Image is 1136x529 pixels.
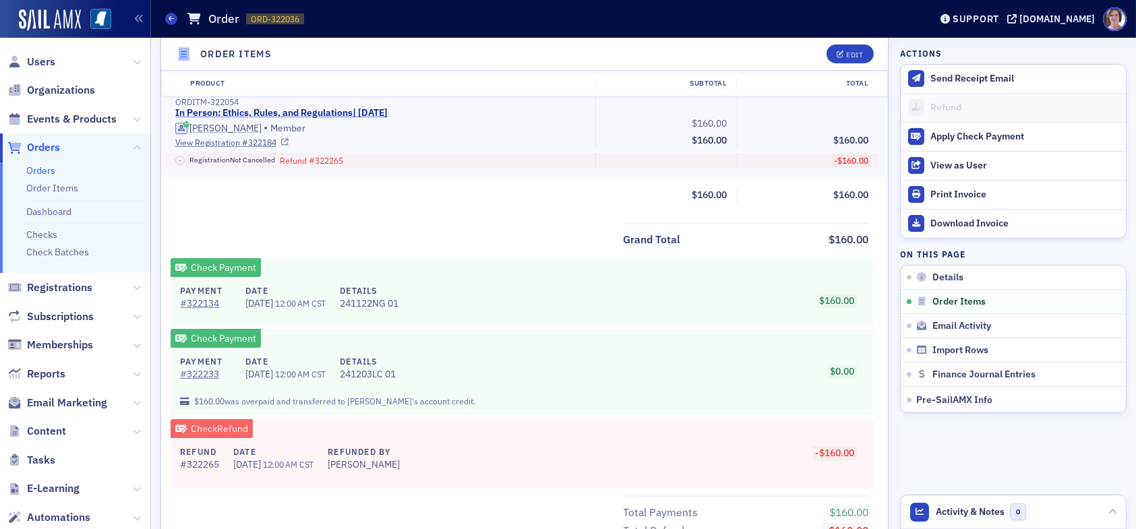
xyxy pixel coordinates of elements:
span: Registration Not Cancelled [189,155,275,166]
span: $160.00 [194,396,225,406]
div: Edit [846,51,863,58]
a: #322134 [180,297,231,311]
span: Content [27,424,66,439]
div: [DOMAIN_NAME] [1019,13,1095,25]
span: Import Rows [932,344,988,356]
div: # 322265 [180,458,219,472]
div: Check Refund [171,419,253,438]
h4: Details [340,355,396,367]
span: Subscriptions [27,309,94,324]
img: SailAMX [19,9,81,31]
span: CST [297,459,314,470]
span: $160.00 [834,189,869,201]
span: $160.00 [820,294,855,307]
h4: Payment [180,355,231,367]
span: Organizations [27,83,95,98]
div: View as User [930,160,1119,172]
button: View as User [901,151,1126,180]
span: CST [309,298,326,309]
span: 12:00 AM [263,459,297,470]
a: Check Batches [26,246,89,258]
span: Registrations [27,280,92,295]
span: – [179,157,181,164]
span: Profile [1103,7,1127,31]
h4: Order Items [200,47,272,61]
a: Checks [26,228,57,241]
div: Total Payments [624,505,698,521]
div: Print Invoice [930,189,1119,201]
a: Print Invoice [901,180,1126,209]
a: Orders [7,140,60,155]
a: Subscriptions [7,309,94,324]
div: Member [175,121,586,135]
span: Details [932,272,963,284]
span: Automations [27,510,90,525]
a: [PERSON_NAME] [175,123,262,135]
a: Orders [26,164,55,177]
a: #322233 [180,367,231,381]
span: Tasks [27,453,55,468]
a: Email Marketing [7,396,107,410]
h4: Date [245,355,326,367]
a: Dashboard [26,206,71,218]
span: $0.00 [831,365,855,377]
span: Finance Journal Entries [932,369,1036,381]
h4: Refund [180,445,219,458]
span: Events & Products [27,112,117,127]
img: SailAMX [90,9,111,30]
span: Reports [27,367,65,381]
span: $160.00 [834,134,869,146]
span: -$160.00 [835,155,869,166]
span: Order Items [932,296,986,308]
span: Pre-SailAMX Info [916,394,992,406]
h4: Actions [900,47,942,59]
div: [PERSON_NAME] [189,123,262,135]
a: Automations [7,510,90,525]
span: Orders [27,140,60,155]
span: Email Marketing [27,396,107,410]
div: Refund [930,102,1119,114]
a: Content [7,424,66,439]
span: CST [309,369,326,379]
div: Product [181,78,595,89]
div: Support [953,13,999,25]
span: $160.00 [692,189,727,201]
span: • [264,121,268,135]
a: [PERSON_NAME] [347,395,412,407]
button: [DOMAIN_NAME] [1007,14,1100,24]
span: $160.00 [692,117,727,129]
button: Send Receipt Email [901,65,1126,93]
a: Organizations [7,83,95,98]
a: Download Invoice [901,209,1126,238]
div: Check Payment [171,329,261,348]
a: Registrations [7,280,92,295]
p: was overpaid and transferred to 's account credit. [171,395,874,414]
div: ORDITM-322054 [175,97,586,107]
span: Grand Total [624,232,686,248]
div: Grand Total [624,232,681,248]
a: Memberships [7,338,93,352]
span: 0 [1010,503,1027,520]
button: Apply Check Payment [901,122,1126,151]
span: Total Payments [624,505,703,521]
div: Check Payment [171,258,261,277]
h4: Payment [180,284,231,297]
a: View Homepage [81,9,111,32]
span: Memberships [27,338,93,352]
span: Activity & Notes [936,505,1005,519]
a: View Registration #322184 [175,136,586,148]
span: [DATE] [245,368,275,380]
span: 241203LC 01 [340,367,396,381]
a: Order Items [26,182,78,194]
h4: On this page [900,248,1127,260]
a: E-Learning [7,481,80,496]
span: 241122NG 01 [340,297,398,311]
div: Download Invoice [930,218,1119,230]
div: Apply Check Payment [930,131,1119,143]
span: 12:00 AM [275,298,309,309]
span: 12:00 AM [275,369,309,379]
h1: Order [208,11,239,27]
a: Tasks [7,453,55,468]
span: Email Activity [932,320,991,332]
